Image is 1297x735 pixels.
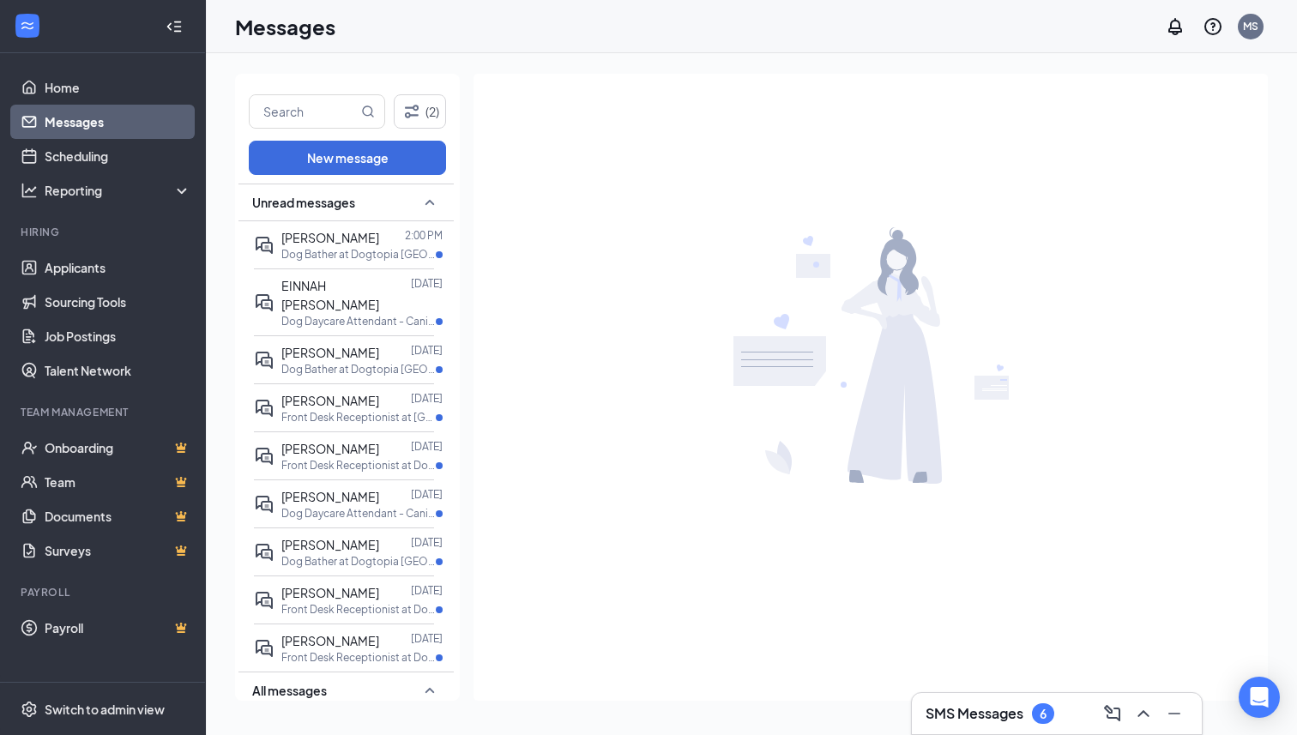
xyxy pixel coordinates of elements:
div: Reporting [45,182,192,199]
a: TeamCrown [45,465,191,499]
div: 6 [1040,707,1047,721]
p: [DATE] [411,535,443,550]
p: Front Desk Receptionist at Dogtopia [GEOGRAPHIC_DATA] [281,458,436,473]
p: [DATE] [411,343,443,358]
p: [DATE] [411,583,443,598]
span: [PERSON_NAME] [281,489,379,504]
p: Dog Daycare Attendant - Canine Coach at [GEOGRAPHIC_DATA] [GEOGRAPHIC_DATA] [281,314,436,328]
svg: ActiveDoubleChat [254,542,274,563]
p: Dog Bather at Dogtopia [GEOGRAPHIC_DATA] [281,554,436,569]
span: [PERSON_NAME] [281,633,379,648]
p: Front Desk Receptionist at Dogtopia [GEOGRAPHIC_DATA] [281,650,436,665]
a: Scheduling [45,139,191,173]
svg: ActiveDoubleChat [254,446,274,467]
p: Front Desk Receptionist at [GEOGRAPHIC_DATA] [281,410,436,425]
span: [PERSON_NAME] [281,345,379,360]
p: [DATE] [411,276,443,291]
button: ChevronUp [1130,700,1157,727]
input: Search [250,95,358,128]
a: DocumentsCrown [45,499,191,533]
svg: Minimize [1164,703,1185,724]
p: [DATE] [411,631,443,646]
p: [DATE] [411,487,443,502]
span: [PERSON_NAME] [281,441,379,456]
p: Dog Bather at Dogtopia [GEOGRAPHIC_DATA] [281,362,436,377]
h3: SMS Messages [926,704,1023,723]
svg: Settings [21,701,38,718]
div: Team Management [21,405,188,419]
a: Messages [45,105,191,139]
p: [DATE] [411,439,443,454]
svg: ActiveDoubleChat [254,494,274,515]
p: Dog Daycare Attendant - Canine Coach at [GEOGRAPHIC_DATA] [281,506,436,521]
svg: ActiveDoubleChat [254,590,274,611]
svg: Notifications [1165,16,1185,37]
a: OnboardingCrown [45,431,191,465]
svg: ActiveDoubleChat [254,638,274,659]
svg: ActiveDoubleChat [254,235,274,256]
p: [DATE] [411,391,443,406]
span: [PERSON_NAME] [281,393,379,408]
svg: Collapse [166,18,183,35]
span: [PERSON_NAME] [281,585,379,600]
div: MS [1243,19,1258,33]
h1: Messages [235,12,335,41]
span: EINNAH [PERSON_NAME] [281,278,379,312]
p: Dog Bather at Dogtopia [GEOGRAPHIC_DATA] [281,247,436,262]
a: PayrollCrown [45,611,191,645]
svg: ChevronUp [1133,703,1154,724]
div: Switch to admin view [45,701,165,718]
svg: ComposeMessage [1102,703,1123,724]
a: Sourcing Tools [45,285,191,319]
svg: MagnifyingGlass [361,105,375,118]
div: Payroll [21,585,188,599]
svg: ActiveDoubleChat [254,398,274,419]
svg: QuestionInfo [1203,16,1223,37]
svg: Analysis [21,182,38,199]
span: Unread messages [252,194,355,211]
div: Open Intercom Messenger [1239,677,1280,718]
svg: ActiveDoubleChat [254,350,274,371]
button: ComposeMessage [1099,700,1126,727]
svg: WorkstreamLogo [19,17,36,34]
button: Filter (2) [394,94,446,129]
svg: SmallChevronUp [419,680,440,701]
a: SurveysCrown [45,533,191,568]
a: Applicants [45,250,191,285]
svg: Filter [401,101,422,122]
a: Home [45,70,191,105]
div: Hiring [21,225,188,239]
span: [PERSON_NAME] [281,230,379,245]
button: Minimize [1161,700,1188,727]
button: New message [249,141,446,175]
p: 2:00 PM [405,228,443,243]
svg: SmallChevronUp [419,192,440,213]
span: All messages [252,682,327,699]
p: Front Desk Receptionist at Dogtopia [GEOGRAPHIC_DATA] [281,602,436,617]
svg: ActiveDoubleChat [254,292,274,313]
a: Talent Network [45,353,191,388]
span: [PERSON_NAME] [281,537,379,552]
a: Job Postings [45,319,191,353]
